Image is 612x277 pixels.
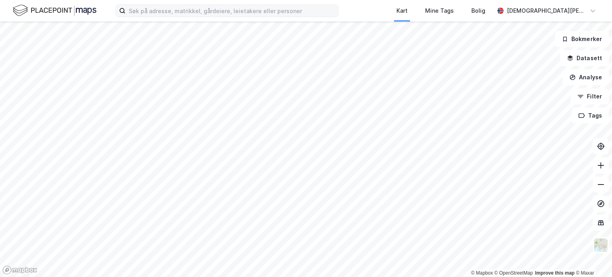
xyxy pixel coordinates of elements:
[555,31,609,47] button: Bokmerker
[560,50,609,66] button: Datasett
[494,270,533,276] a: OpenStreetMap
[563,69,609,85] button: Analyse
[396,6,408,16] div: Kart
[471,6,485,16] div: Bolig
[572,239,612,277] div: Kontrollprogram for chat
[572,239,612,277] iframe: Chat Widget
[571,88,609,104] button: Filter
[593,238,608,253] img: Z
[2,265,37,275] a: Mapbox homepage
[507,6,586,16] div: [DEMOGRAPHIC_DATA][PERSON_NAME]
[126,5,338,17] input: Søk på adresse, matrikkel, gårdeiere, leietakere eller personer
[572,108,609,124] button: Tags
[471,270,493,276] a: Mapbox
[535,270,575,276] a: Improve this map
[13,4,96,18] img: logo.f888ab2527a4732fd821a326f86c7f29.svg
[425,6,454,16] div: Mine Tags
